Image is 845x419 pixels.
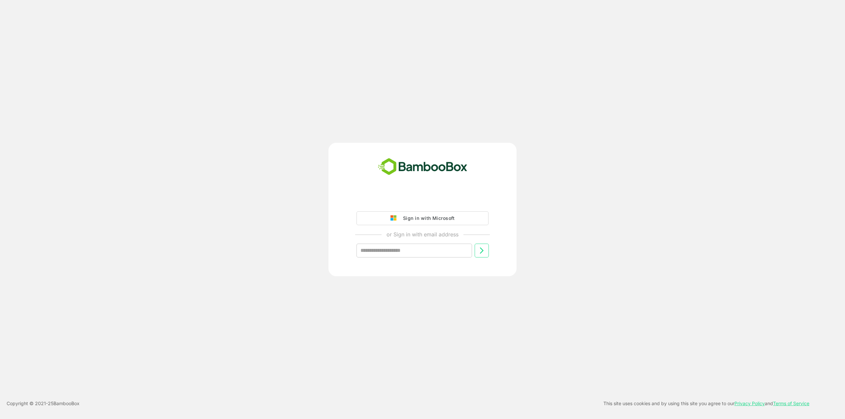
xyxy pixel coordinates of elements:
img: google [390,215,400,221]
p: This site uses cookies and by using this site you agree to our and [603,400,809,407]
button: Sign in with Microsoft [356,211,489,225]
a: Privacy Policy [734,401,765,406]
p: Copyright © 2021- 25 BambooBox [7,400,80,407]
div: Sign in with Microsoft [400,214,455,223]
iframe: Sign in with Google Button [353,193,492,207]
a: Terms of Service [773,401,809,406]
p: or Sign in with email address [387,230,458,238]
img: bamboobox [374,156,471,178]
